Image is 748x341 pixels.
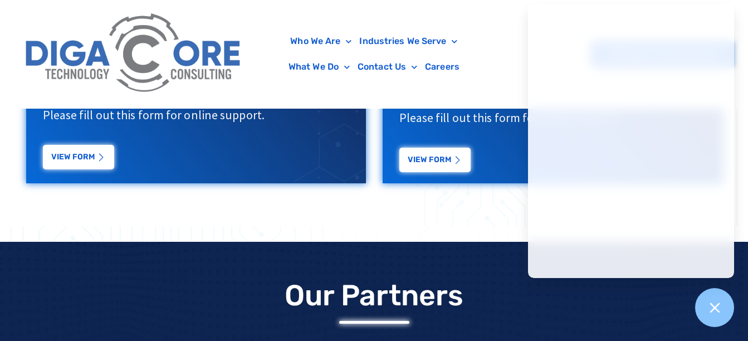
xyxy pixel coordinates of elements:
p: Our Partners [285,278,463,313]
a: Careers [421,54,463,80]
img: Digacore Logo [19,6,248,103]
p: Please fill out this form for online support. [43,107,349,123]
nav: Menu [254,28,494,80]
p: Please fill out this form for online support. [399,110,706,126]
iframe: Chatgenie Messenger [528,4,734,278]
a: View Form [43,145,114,169]
a: View Form [399,148,471,172]
a: Who We Are [286,28,355,54]
a: Contact Us [354,54,421,80]
a: What We Do [285,54,354,80]
a: Industries We Serve [355,28,461,54]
